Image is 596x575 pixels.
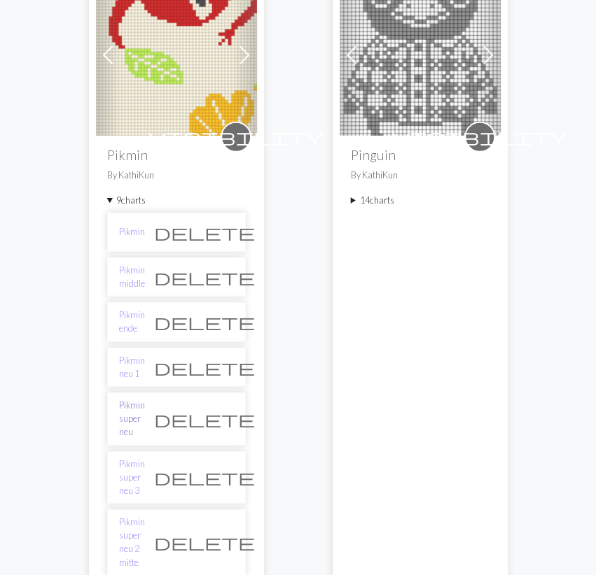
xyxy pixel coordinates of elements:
button: Delete chart [145,529,264,555]
button: Delete chart [145,308,264,335]
span: delete [154,467,255,487]
summary: 9charts [107,194,246,207]
span: delete [154,267,255,287]
p: By KathiKun [351,169,490,182]
button: Delete chart [145,464,264,490]
p: By KathiKun [107,169,246,182]
span: delete [154,532,255,552]
a: Pikmin [96,47,257,60]
button: Delete chart [145,354,264,381]
i: private [148,123,324,151]
a: Pikmin super neu [119,399,145,439]
button: Delete chart [145,264,264,290]
span: delete [154,222,255,242]
a: Pikmin ende [119,308,145,335]
i: private [392,123,567,151]
span: visibility [148,126,324,148]
span: delete [154,409,255,429]
span: visibility [392,126,567,148]
summary: 14charts [351,194,490,207]
a: Pikmin super neu 2 mitte [119,516,145,569]
a: Pikmin neu 1 [119,354,145,381]
a: Pikmin middle [119,264,145,290]
a: Roald [340,47,501,60]
a: Pikmin super neu 3 [119,457,145,498]
span: delete [154,312,255,332]
h2: Pinguin [351,147,490,163]
h2: Pikmin [107,147,246,163]
a: Pikmin [119,225,145,239]
button: Delete chart [145,406,264,432]
button: Delete chart [145,219,264,246]
span: delete [154,357,255,377]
